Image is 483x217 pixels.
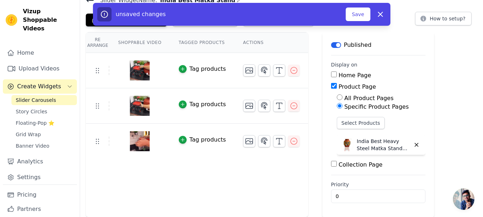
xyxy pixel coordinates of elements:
[189,135,226,144] div: Tag products
[86,33,109,53] th: Re Arrange
[11,141,77,151] a: Banner Video
[339,161,383,168] label: Collection Page
[3,202,77,216] a: Partners
[344,103,409,110] label: Specific Product Pages
[179,135,226,144] button: Tag products
[16,142,49,149] span: Banner Video
[453,188,474,210] div: Open chat
[3,61,77,76] a: Upload Videos
[189,100,226,109] div: Tag products
[331,181,425,188] label: Priority
[3,170,77,184] a: Settings
[235,33,308,53] th: Actions
[243,64,255,77] button: Change Thumbnail
[3,188,77,202] a: Pricing
[410,139,423,151] button: Delete widget
[339,72,371,79] label: Home Page
[344,95,394,102] label: All Product Pages
[339,83,376,90] label: Product Page
[3,46,77,60] a: Home
[109,33,170,53] th: Shoppable Video
[337,117,385,129] button: Select Products
[179,100,226,109] button: Tag products
[130,53,150,88] img: reel-preview-2c43bd-k9.myshopify.com-3717709704916329891_76645157639.jpeg
[340,138,354,152] img: India Best Heavy Steel Matka Stand with Free Tray
[16,97,56,104] span: Slider Carousels
[170,33,235,53] th: Tagged Products
[11,129,77,139] a: Grid Wrap
[16,108,47,115] span: Story Circles
[11,107,77,117] a: Story Circles
[16,119,54,127] span: Floating-Pop ⭐
[116,11,166,18] span: unsaved changes
[3,79,77,94] button: Create Widgets
[243,100,255,112] button: Change Thumbnail
[243,135,255,147] button: Change Thumbnail
[11,95,77,105] a: Slider Carousels
[344,41,371,49] p: Published
[130,124,150,158] img: reel-preview-2c43bd-k9.myshopify.com-3717713548081598200_76645157639.jpeg
[11,118,77,128] a: Floating-Pop ⭐
[357,138,410,152] p: India Best Heavy Steel Matka Stand with Free Tray
[179,65,226,73] button: Tag products
[130,89,150,123] img: reel-preview-2c43bd-k9.myshopify.com-3717712213520941344_76645157639.jpeg
[17,82,61,91] span: Create Widgets
[346,8,370,21] button: Save
[3,154,77,169] a: Analytics
[16,131,41,138] span: Grid Wrap
[189,65,226,73] div: Tag products
[331,61,358,68] legend: Display on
